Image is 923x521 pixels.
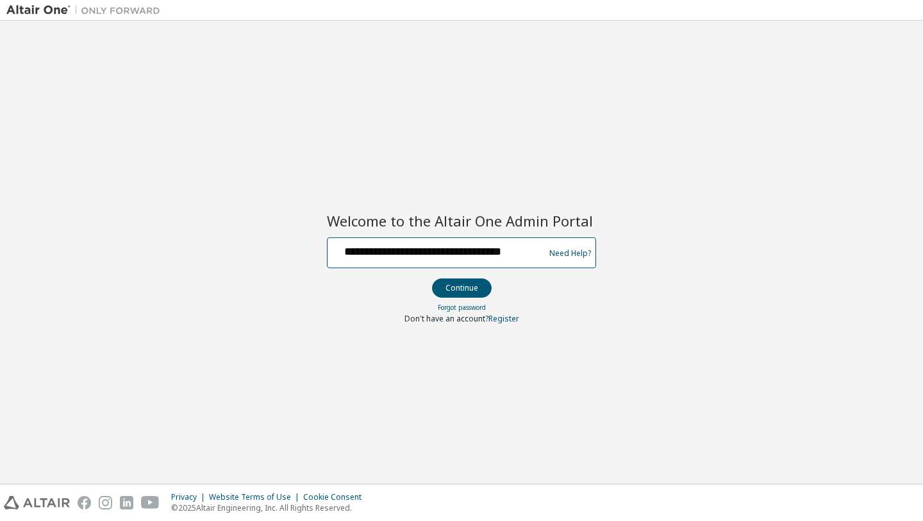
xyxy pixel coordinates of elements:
img: altair_logo.svg [4,496,70,509]
p: © 2025 Altair Engineering, Inc. All Rights Reserved. [171,502,369,513]
a: Register [488,313,519,324]
div: Privacy [171,492,209,502]
div: Cookie Consent [303,492,369,502]
img: facebook.svg [78,496,91,509]
img: instagram.svg [99,496,112,509]
h2: Welcome to the Altair One Admin Portal [327,212,596,230]
a: Forgot password [438,303,486,312]
img: linkedin.svg [120,496,133,509]
div: Website Terms of Use [209,492,303,502]
img: youtube.svg [141,496,160,509]
span: Don't have an account? [404,313,488,324]
img: Altair One [6,4,167,17]
button: Continue [432,278,492,298]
